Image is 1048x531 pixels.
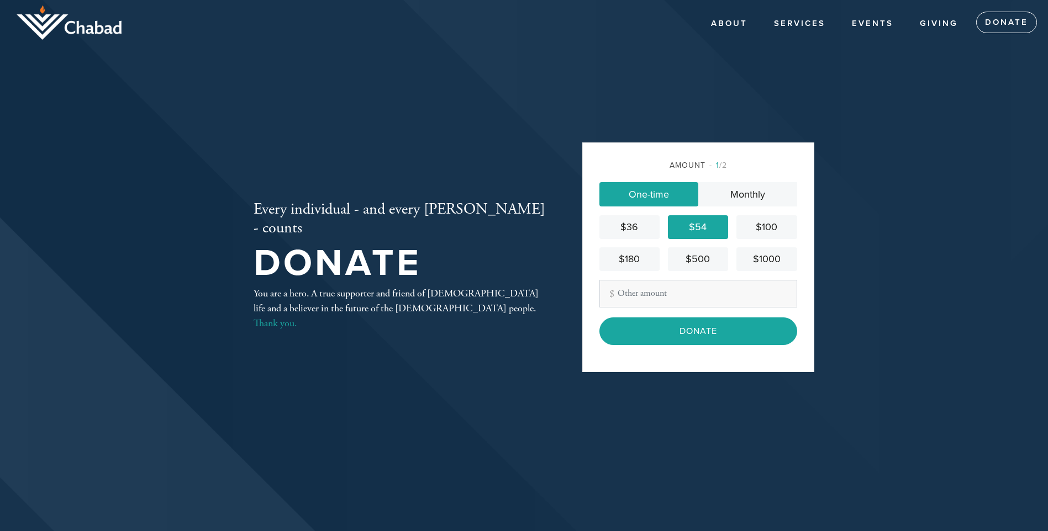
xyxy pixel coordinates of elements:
[703,13,756,34] a: About
[599,215,660,239] a: $36
[736,247,797,271] a: $1000
[599,247,660,271] a: $180
[716,161,719,170] span: 1
[599,317,797,345] input: Donate
[254,317,297,330] a: Thank you.
[672,220,724,235] div: $54
[599,280,797,307] input: Other amount
[668,247,728,271] a: $500
[976,12,1037,34] a: Donate
[741,220,792,235] div: $100
[844,13,902,34] a: Events
[254,286,546,331] div: You are a hero. A true supporter and friend of [DEMOGRAPHIC_DATA] life and a believer in the futu...
[254,200,546,237] h2: Every individual - and every [PERSON_NAME] - counts
[254,246,546,282] h1: Donate
[766,13,834,34] a: Services
[736,215,797,239] a: $100
[604,252,655,267] div: $180
[912,13,966,34] a: Giving
[741,252,792,267] div: $1000
[668,215,728,239] a: $54
[599,182,698,206] a: One-time
[698,182,797,206] a: Monthly
[709,161,727,170] span: /2
[672,252,724,267] div: $500
[604,220,655,235] div: $36
[17,6,122,40] img: logo_half.png
[599,160,797,171] div: Amount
